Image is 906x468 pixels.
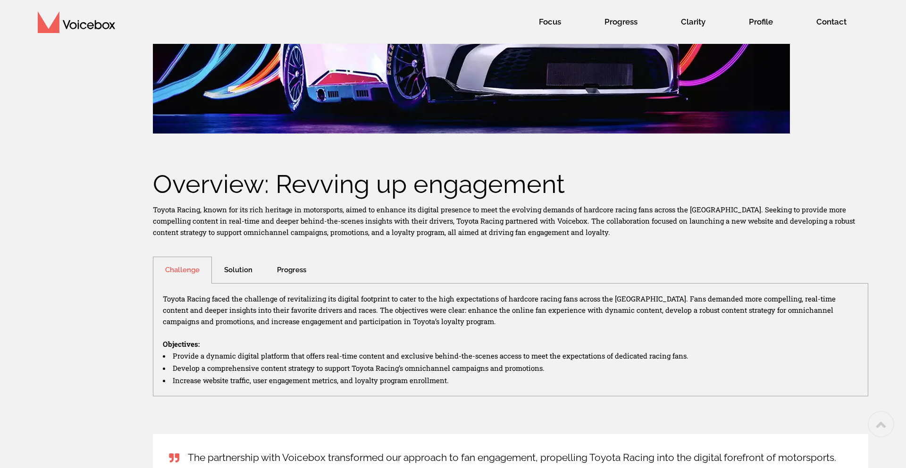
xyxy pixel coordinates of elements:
[739,9,782,34] span: Profile
[807,9,856,34] span: Contact
[153,204,868,238] p: Toyota Racing, known for its rich heritage in motorsports, aimed to enhance its digital presence ...
[153,171,868,197] h4: Overview: Revving up engagement
[163,362,858,374] li: Develop a comprehensive content strategy to support Toyota Racing’s omnichannel campaigns and pro...
[163,339,200,349] strong: Objectives:
[153,257,212,284] div: Challenge
[163,293,858,327] p: Toyota Racing faced the challenge of revitalizing its digital footprint to cater to the high expe...
[529,9,570,34] span: Focus
[163,350,858,362] li: Provide a dynamic digital platform that offers real-time content and exclusive behind-the-scenes ...
[671,9,715,34] span: Clarity
[265,257,319,284] div: Progress
[595,9,647,34] span: Progress
[212,257,265,284] div: Solution
[163,374,858,386] li: Increase website traffic, user engagement metrics, and loyalty program enrollment.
